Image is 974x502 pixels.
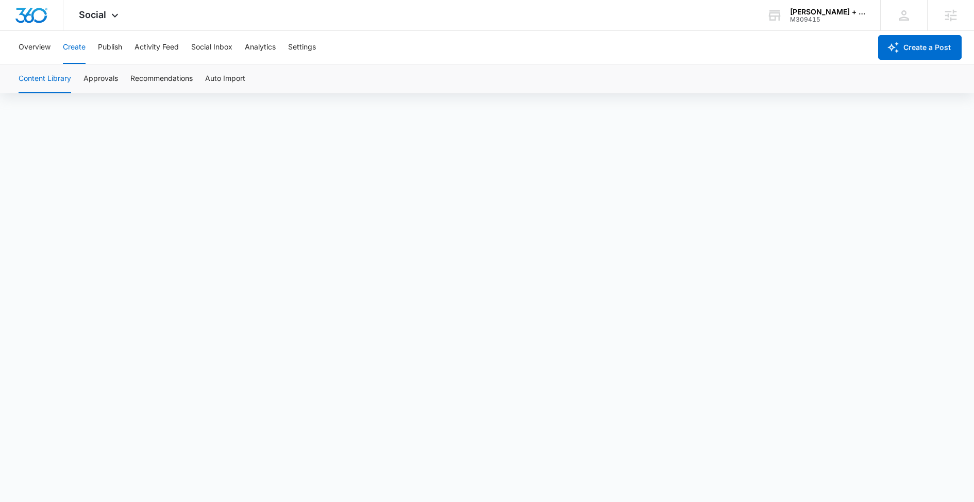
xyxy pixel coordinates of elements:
[19,31,51,64] button: Overview
[790,8,865,16] div: account name
[245,31,276,64] button: Analytics
[205,64,245,93] button: Auto Import
[79,9,106,20] span: Social
[98,31,122,64] button: Publish
[19,64,71,93] button: Content Library
[790,16,865,23] div: account id
[135,31,179,64] button: Activity Feed
[63,31,86,64] button: Create
[83,64,118,93] button: Approvals
[288,31,316,64] button: Settings
[130,64,193,93] button: Recommendations
[878,35,962,60] button: Create a Post
[191,31,232,64] button: Social Inbox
